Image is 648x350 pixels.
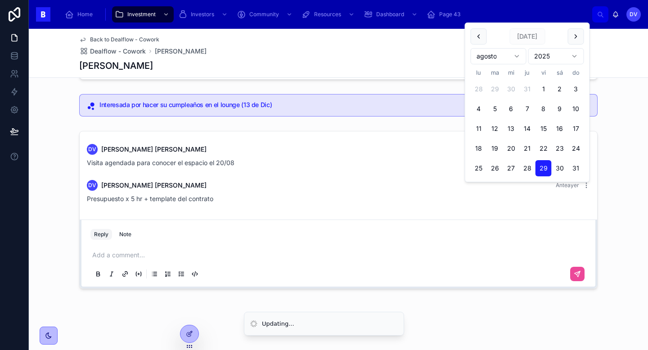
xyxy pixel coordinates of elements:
span: Anteayer [556,182,579,188]
button: viernes, 1 de agosto de 2025 [535,81,552,97]
button: miércoles, 27 de agosto de 2025 [503,160,519,176]
button: domingo, 31 de agosto de 2025 [568,160,584,176]
h1: [PERSON_NAME] [79,59,153,72]
button: lunes, 25 de agosto de 2025 [471,160,487,176]
img: App logo [36,7,50,22]
span: Resources [314,11,341,18]
button: sábado, 30 de agosto de 2025 [552,160,568,176]
button: martes, 19 de agosto de 2025 [487,140,503,157]
span: DV [88,182,96,189]
button: Note [116,229,135,240]
button: miércoles, 13 de agosto de 2025 [503,121,519,137]
a: Investors [175,6,232,22]
a: Community [234,6,297,22]
button: Reply [90,229,112,240]
a: Dashboard [361,6,422,22]
a: Dealflow - Cowork [79,47,146,56]
button: viernes, 8 de agosto de 2025 [535,101,552,117]
span: DV [630,11,638,18]
button: jueves, 21 de agosto de 2025 [519,140,535,157]
button: viernes, 15 de agosto de 2025 [535,121,552,137]
button: domingo, 3 de agosto de 2025 [568,81,584,97]
span: [PERSON_NAME] [PERSON_NAME] [101,181,207,190]
th: jueves [519,68,535,77]
button: jueves, 7 de agosto de 2025 [519,101,535,117]
th: martes [487,68,503,77]
span: Visita agendada para conocer el espacio el 20/08 [87,159,234,166]
button: lunes, 18 de agosto de 2025 [471,140,487,157]
h5: Interesada por hacer su cumpleaños en el lounge (13 de Dic) [99,102,590,108]
span: DV [88,146,96,153]
th: miércoles [503,68,519,77]
button: domingo, 10 de agosto de 2025 [568,101,584,117]
button: jueves, 28 de agosto de 2025 [519,160,535,176]
a: Page 43 [424,6,467,22]
button: domingo, 24 de agosto de 2025 [568,140,584,157]
button: sábado, 2 de agosto de 2025 [552,81,568,97]
a: Home [62,6,99,22]
button: sábado, 23 de agosto de 2025 [552,140,568,157]
div: Note [119,231,131,238]
span: Page 43 [439,11,460,18]
button: domingo, 17 de agosto de 2025 [568,121,584,137]
button: martes, 29 de julio de 2025 [487,81,503,97]
button: miércoles, 30 de julio de 2025 [503,81,519,97]
span: [PERSON_NAME] [PERSON_NAME] [101,145,207,154]
table: agosto 2025 [471,68,584,176]
th: sábado [552,68,568,77]
button: Today, viernes, 29 de agosto de 2025, selected [535,160,552,176]
button: miércoles, 20 de agosto de 2025 [503,140,519,157]
button: lunes, 28 de julio de 2025 [471,81,487,97]
th: lunes [471,68,487,77]
a: Resources [299,6,359,22]
a: Investment [112,6,174,22]
th: viernes [535,68,552,77]
button: lunes, 11 de agosto de 2025 [471,121,487,137]
button: miércoles, 6 de agosto de 2025 [503,101,519,117]
span: Dealflow - Cowork [90,47,146,56]
button: martes, 5 de agosto de 2025 [487,101,503,117]
button: martes, 12 de agosto de 2025 [487,121,503,137]
button: jueves, 31 de julio de 2025 [519,81,535,97]
button: jueves, 14 de agosto de 2025 [519,121,535,137]
span: Investors [191,11,214,18]
button: viernes, 22 de agosto de 2025 [535,140,552,157]
button: sábado, 9 de agosto de 2025 [552,101,568,117]
span: Investment [127,11,156,18]
a: Back to Dealflow - Cowork [79,36,159,43]
a: [PERSON_NAME] [155,47,207,56]
div: scrollable content [58,4,592,24]
span: Dashboard [376,11,404,18]
span: Community [249,11,279,18]
span: Home [77,11,93,18]
span: Back to Dealflow - Cowork [90,36,159,43]
div: Updating... [262,319,294,328]
button: lunes, 4 de agosto de 2025 [471,101,487,117]
th: domingo [568,68,584,77]
button: martes, 26 de agosto de 2025 [487,160,503,176]
button: sábado, 16 de agosto de 2025 [552,121,568,137]
span: Presupuesto x 5 hr + template del contrato [87,195,213,202]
